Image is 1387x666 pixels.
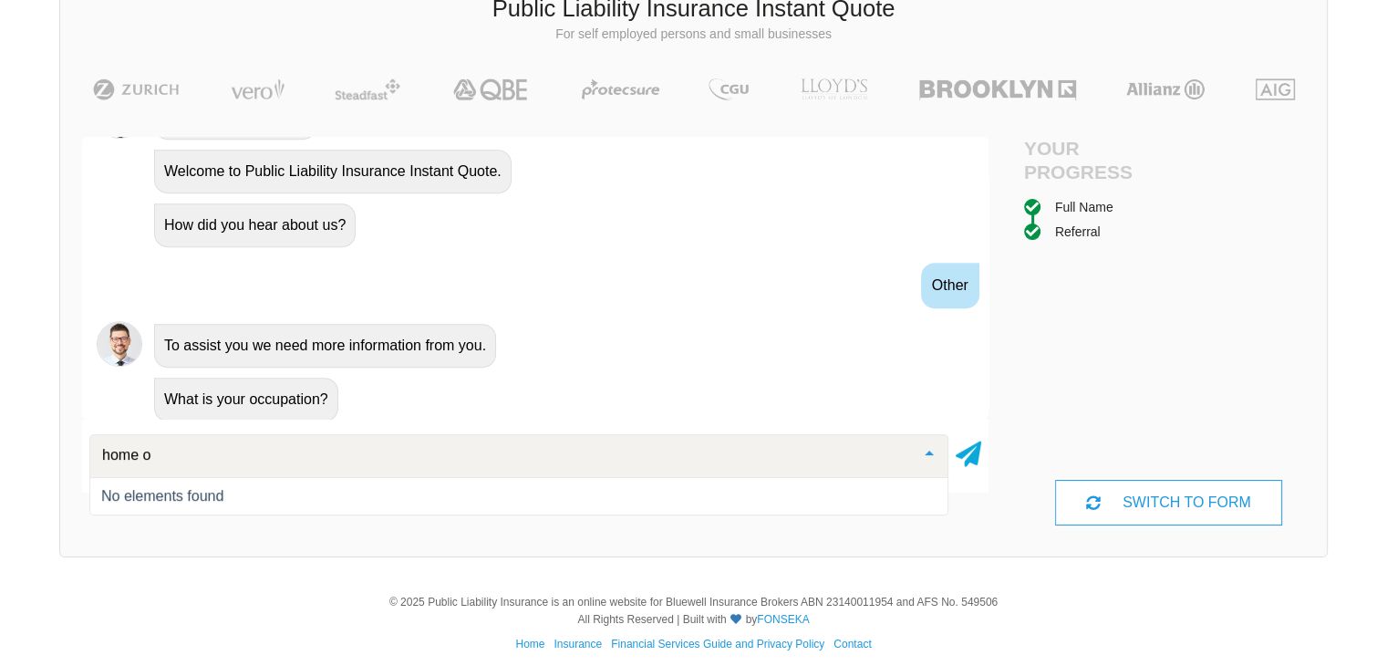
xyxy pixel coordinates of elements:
a: Financial Services Guide and Privacy Policy [611,638,824,650]
img: Brooklyn | Public Liability Insurance [912,78,1082,100]
img: CGU | Public Liability Insurance [701,78,756,100]
img: Allianz | Public Liability Insurance [1117,78,1214,100]
input: Search or select your occupation [98,446,911,464]
div: SWITCH TO FORM [1055,480,1281,526]
img: Protecsure | Public Liability Insurance [574,78,667,100]
a: FONSEKA [757,613,809,626]
div: To assist you we need more information from you. [154,324,496,368]
div: How did you hear about us? [154,203,356,247]
a: Contact [833,638,871,650]
img: Chatbot | PLI [97,321,142,367]
img: AIG | Public Liability Insurance [1248,78,1302,100]
div: Other [921,263,979,308]
img: LLOYD's | Public Liability Insurance [791,78,878,100]
img: QBE | Public Liability Insurance [442,78,541,100]
div: What is your occupation? [154,378,338,421]
p: For self employed persons and small businesses [74,26,1313,44]
a: Home [515,638,544,650]
h4: Your Progress [1024,137,1169,182]
a: Insurance [554,638,602,650]
div: Referral [1055,222,1101,242]
img: Steadfast | Public Liability Insurance [327,78,408,100]
div: Welcome to Public Liability Insurance Instant Quote. [154,150,512,193]
div: Full Name [1055,197,1113,217]
div: No elements found [101,489,937,504]
img: Vero | Public Liability Insurance [223,78,293,100]
img: Zurich | Public Liability Insurance [85,78,188,100]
